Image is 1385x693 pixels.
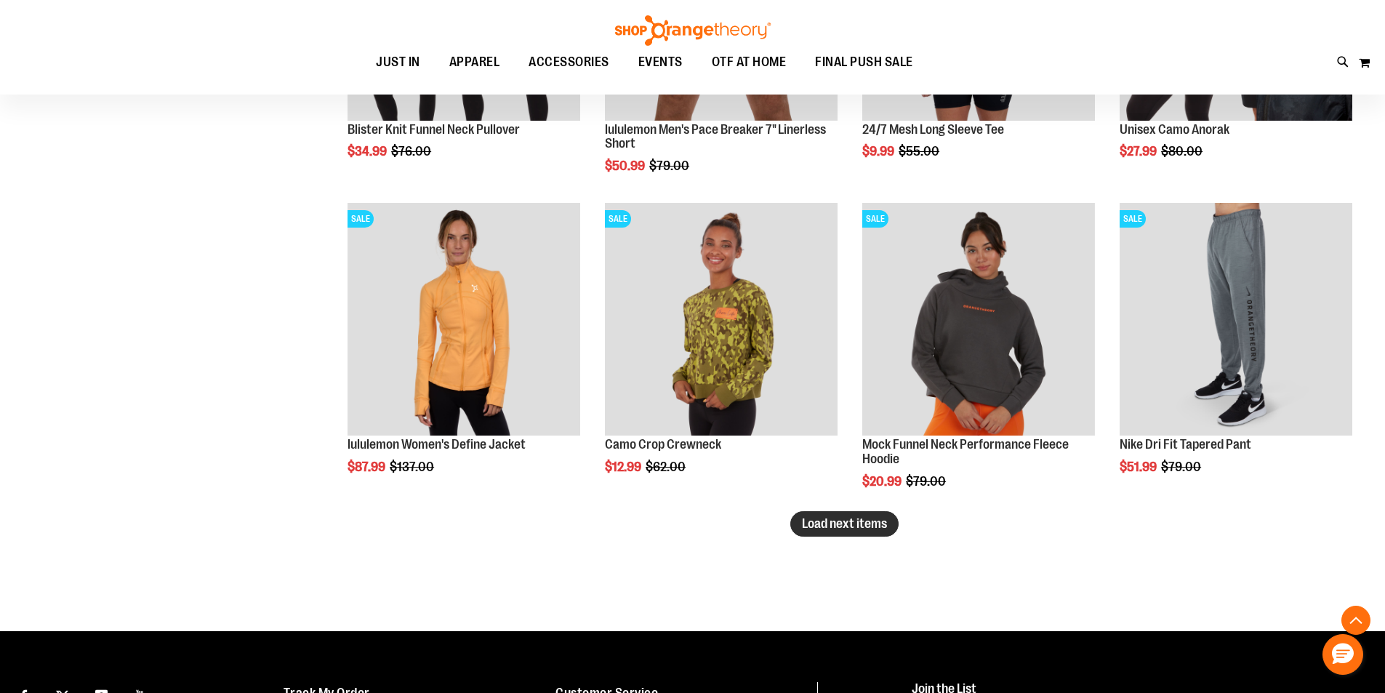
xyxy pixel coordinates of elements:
[605,460,643,474] span: $12.99
[712,46,787,79] span: OTF AT HOME
[906,474,948,489] span: $79.00
[1120,144,1159,159] span: $27.99
[1120,460,1159,474] span: $51.99
[1112,196,1360,511] div: product
[646,460,688,474] span: $62.00
[598,196,845,511] div: product
[1341,606,1370,635] button: Back To Top
[1120,122,1229,137] a: Unisex Camo Anorak
[855,196,1102,525] div: product
[800,46,928,79] a: FINAL PUSH SALE
[1161,460,1203,474] span: $79.00
[348,122,520,137] a: Blister Knit Funnel Neck Pullover
[348,144,389,159] span: $34.99
[605,437,721,452] a: Camo Crop Crewneck
[605,122,826,151] a: lululemon Men's Pace Breaker 7" Linerless Short
[361,46,435,79] a: JUST IN
[862,203,1095,438] a: Product image for Mock Funnel Neck Performance Fleece HoodieSALE
[862,437,1069,466] a: Mock Funnel Neck Performance Fleece Hoodie
[815,46,913,79] span: FINAL PUSH SALE
[1161,144,1205,159] span: $80.00
[435,46,515,79] a: APPAREL
[605,203,838,436] img: Product image for Camo Crop Crewneck
[862,210,888,228] span: SALE
[390,460,436,474] span: $137.00
[638,46,683,79] span: EVENTS
[348,203,580,438] a: Product image for lululemon Define JacketSALE
[605,159,647,173] span: $50.99
[649,159,691,173] span: $79.00
[449,46,500,79] span: APPAREL
[1120,210,1146,228] span: SALE
[1120,437,1251,452] a: Nike Dri Fit Tapered Pant
[899,144,942,159] span: $55.00
[376,46,420,79] span: JUST IN
[624,46,697,79] a: EVENTS
[862,474,904,489] span: $20.99
[862,144,896,159] span: $9.99
[1120,203,1352,436] img: Product image for Nike Dri Fit Tapered Pant
[1120,203,1352,438] a: Product image for Nike Dri Fit Tapered PantSALE
[790,511,899,537] button: Load next items
[348,210,374,228] span: SALE
[1322,634,1363,675] button: Hello, have a question? Let’s chat.
[529,46,609,79] span: ACCESSORIES
[862,122,1004,137] a: 24/7 Mesh Long Sleeve Tee
[862,203,1095,436] img: Product image for Mock Funnel Neck Performance Fleece Hoodie
[802,516,887,531] span: Load next items
[348,203,580,436] img: Product image for lululemon Define Jacket
[605,210,631,228] span: SALE
[391,144,433,159] span: $76.00
[348,437,526,452] a: lululemon Women's Define Jacket
[514,46,624,79] a: ACCESSORIES
[613,15,773,46] img: Shop Orangetheory
[348,460,388,474] span: $87.99
[605,203,838,438] a: Product image for Camo Crop CrewneckSALE
[340,196,587,511] div: product
[697,46,801,79] a: OTF AT HOME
